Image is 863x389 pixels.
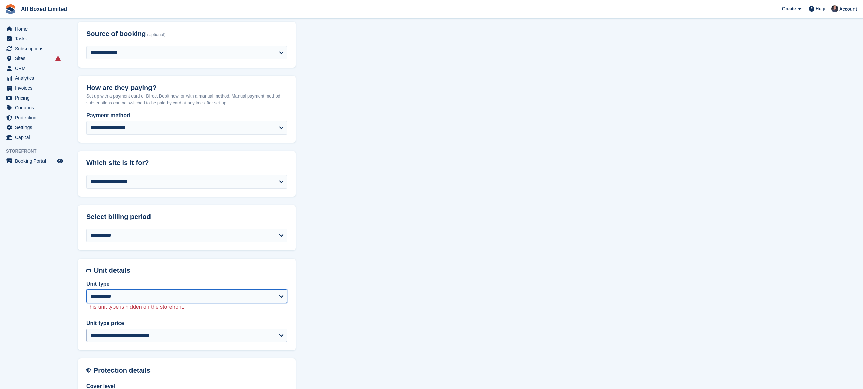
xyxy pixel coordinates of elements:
[147,32,166,37] span: (optional)
[93,367,287,374] h2: Protection details
[3,103,64,112] a: menu
[86,30,146,38] span: Source of booking
[15,64,56,73] span: CRM
[15,93,56,103] span: Pricing
[3,54,64,63] a: menu
[86,111,287,120] label: Payment method
[3,83,64,93] a: menu
[86,319,287,328] label: Unit type price
[15,123,56,132] span: Settings
[86,159,287,167] h2: Which site is it for?
[15,24,56,34] span: Home
[15,83,56,93] span: Invoices
[5,4,16,14] img: stora-icon-8386f47178a22dfd0bd8f6a31ec36ba5ce8667c1dd55bd0f319d3a0aa187defe.svg
[86,267,91,275] img: unit-details-icon-595b0c5c156355b767ba7b61e002efae458ec76ed5ec05730b8e856ff9ea34a9.svg
[3,73,64,83] a: menu
[15,54,56,63] span: Sites
[831,5,838,12] img: Dan Goss
[6,148,68,155] span: Storefront
[86,213,287,221] h2: Select billing period
[15,44,56,53] span: Subscriptions
[839,6,857,13] span: Account
[782,5,796,12] span: Create
[3,156,64,166] a: menu
[86,303,287,311] p: This unit type is hidden on the storefront.
[3,113,64,122] a: menu
[55,56,61,61] i: Smart entry sync failures have occurred
[86,93,287,106] p: Set up with a payment card or Direct Debit now, or with a manual method. Manual payment method su...
[86,84,287,92] h2: How are they paying?
[3,34,64,43] a: menu
[56,157,64,165] a: Preview store
[3,24,64,34] a: menu
[15,73,56,83] span: Analytics
[15,113,56,122] span: Protection
[3,93,64,103] a: menu
[3,123,64,132] a: menu
[15,156,56,166] span: Booking Portal
[3,44,64,53] a: menu
[86,280,287,288] label: Unit type
[816,5,825,12] span: Help
[15,103,56,112] span: Coupons
[94,267,287,275] h2: Unit details
[86,367,91,374] img: insurance-details-icon-731ffda60807649b61249b889ba3c5e2b5c27d34e2e1fb37a309f0fde93ff34a.svg
[15,34,56,43] span: Tasks
[3,64,64,73] a: menu
[18,3,70,15] a: All Boxed Limited
[15,132,56,142] span: Capital
[3,132,64,142] a: menu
